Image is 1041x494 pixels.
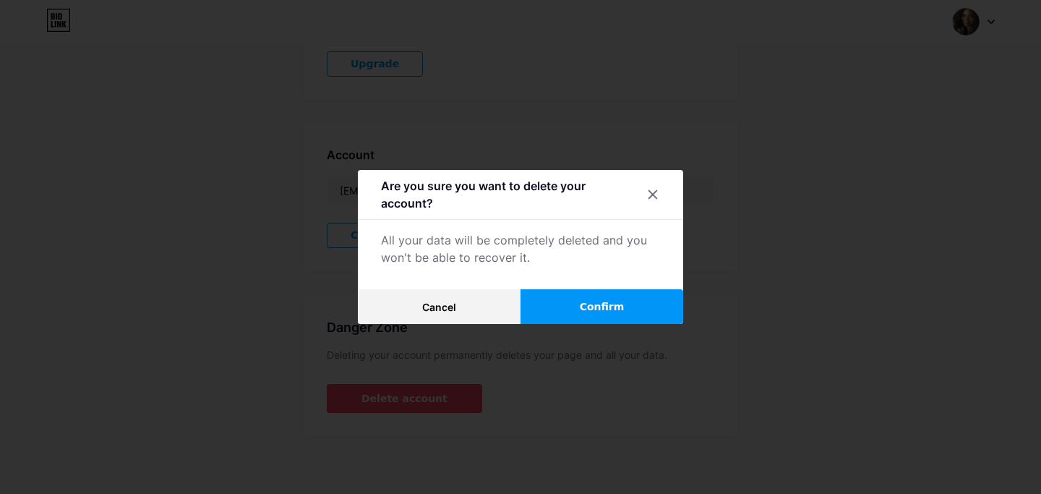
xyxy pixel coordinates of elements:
[422,301,456,313] span: Cancel
[520,289,683,324] button: Confirm
[381,231,660,266] div: All your data will be completely deleted and you won't be able to recover it.
[381,177,640,212] div: Are you sure you want to delete your account?
[358,289,520,324] button: Cancel
[580,299,625,315] span: Confirm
